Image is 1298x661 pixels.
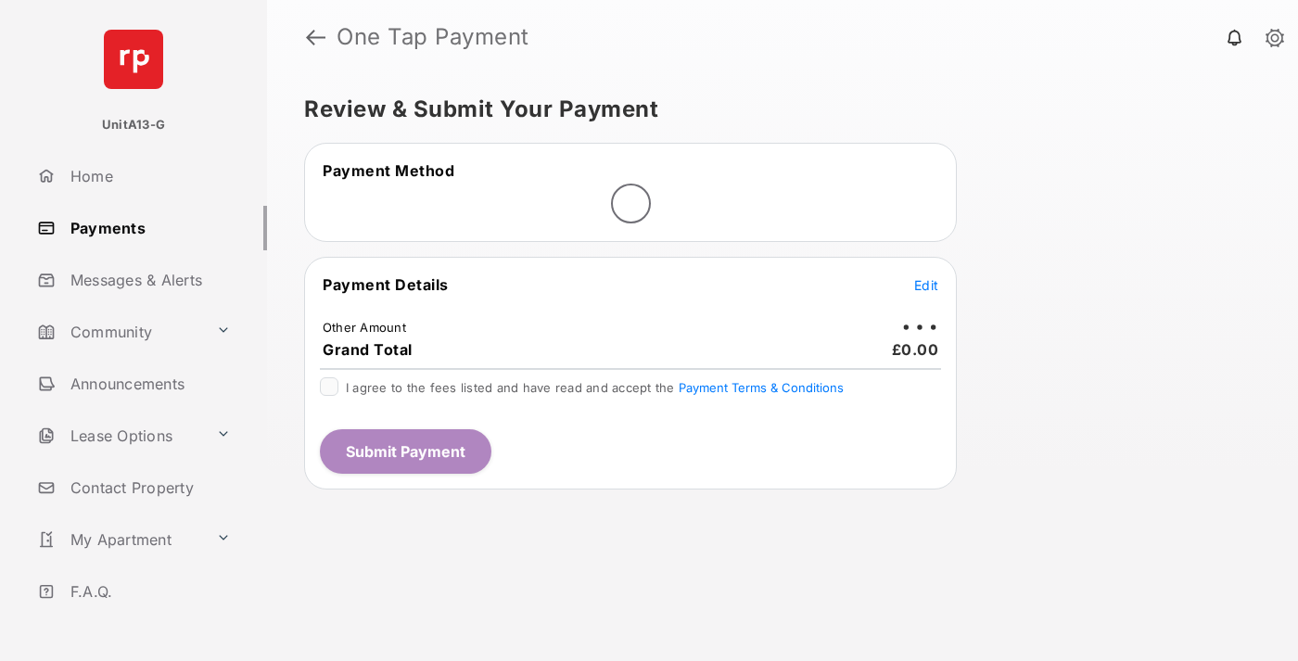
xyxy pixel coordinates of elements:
[346,380,844,395] span: I agree to the fees listed and have read and accept the
[304,98,1246,121] h5: Review & Submit Your Payment
[30,258,267,302] a: Messages & Alerts
[30,310,209,354] a: Community
[30,569,267,614] a: F.A.Q.
[323,275,449,294] span: Payment Details
[337,26,529,48] strong: One Tap Payment
[679,380,844,395] button: I agree to the fees listed and have read and accept the
[892,340,939,359] span: £0.00
[322,319,407,336] td: Other Amount
[30,465,267,510] a: Contact Property
[914,275,938,294] button: Edit
[323,161,454,180] span: Payment Method
[30,154,267,198] a: Home
[30,362,267,406] a: Announcements
[104,30,163,89] img: svg+xml;base64,PHN2ZyB4bWxucz0iaHR0cDovL3d3dy53My5vcmcvMjAwMC9zdmciIHdpZHRoPSI2NCIgaGVpZ2h0PSI2NC...
[323,340,413,359] span: Grand Total
[30,206,267,250] a: Payments
[320,429,491,474] button: Submit Payment
[30,413,209,458] a: Lease Options
[30,517,209,562] a: My Apartment
[914,277,938,293] span: Edit
[102,116,165,134] p: UnitA13-G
